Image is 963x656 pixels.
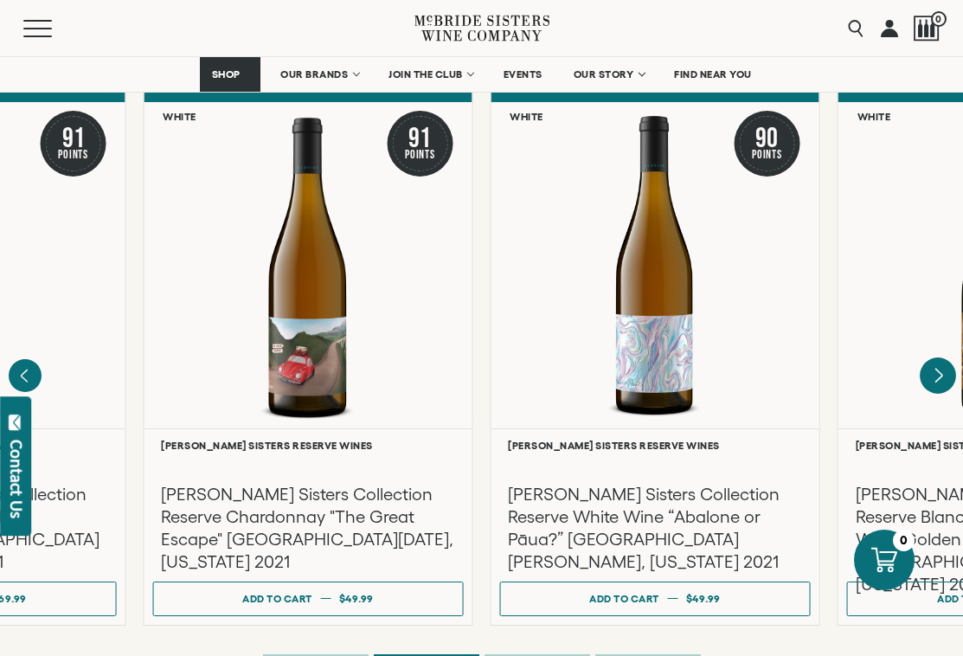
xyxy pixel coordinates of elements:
[200,57,260,92] a: SHOP
[377,57,484,92] a: JOIN THE CLUB
[211,68,241,80] span: SHOP
[510,111,543,122] h6: White
[143,92,472,625] a: White 91 Points McBride Sisters Collection Reserve Chardonnay "The Great Escape" Santa Lucia High...
[595,654,701,656] li: Page dot 4
[485,654,590,656] li: Page dot 3
[504,68,542,80] span: EVENTS
[161,440,454,451] h6: [PERSON_NAME] Sisters Reserve Wines
[931,11,947,27] span: 0
[23,20,86,37] button: Mobile Menu Trigger
[674,68,752,80] span: FIND NEAR YOU
[920,357,956,394] button: Next
[574,68,634,80] span: OUR STORY
[490,92,819,625] a: White 90 Points McBride Sisters Collection Reserve White Wine [PERSON_NAME] Sisters Reserve Wines...
[492,57,554,92] a: EVENTS
[374,654,479,656] li: Page dot 2
[8,440,25,518] div: Contact Us
[242,586,312,611] div: Add to cart
[339,593,374,604] span: $49.99
[508,483,801,573] h3: [PERSON_NAME] Sisters Collection Reserve White Wine “Abalone or Pāua?” [GEOGRAPHIC_DATA][PERSON_N...
[499,582,810,616] button: Add to cart $49.99
[663,57,763,92] a: FIND NEAR YOU
[163,111,196,122] h6: White
[152,582,463,616] button: Add to cart $49.99
[686,593,721,604] span: $49.99
[893,530,915,551] div: 0
[9,359,42,392] button: Previous
[388,68,463,80] span: JOIN THE CLUB
[589,586,659,611] div: Add to cart
[263,654,369,656] li: Page dot 1
[508,440,801,451] h6: [PERSON_NAME] Sisters Reserve Wines
[280,68,348,80] span: OUR BRANDS
[562,57,655,92] a: OUR STORY
[269,57,369,92] a: OUR BRANDS
[857,111,891,122] h6: White
[161,483,454,573] h3: [PERSON_NAME] Sisters Collection Reserve Chardonnay "The Great Escape" [GEOGRAPHIC_DATA][DATE], [...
